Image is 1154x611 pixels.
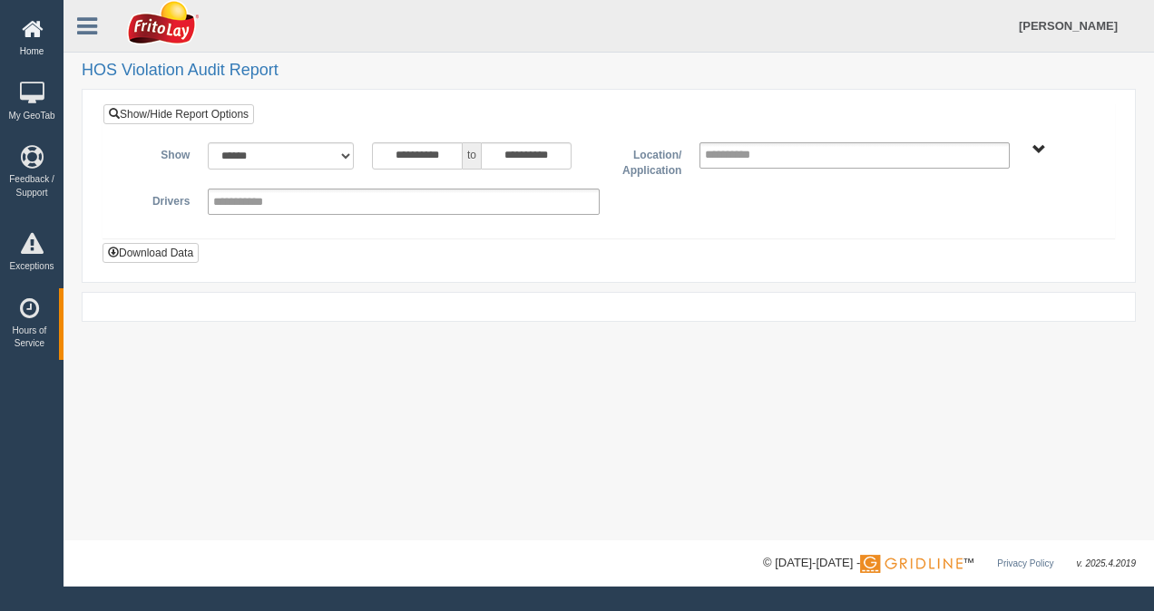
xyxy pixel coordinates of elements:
span: v. 2025.4.2019 [1077,558,1136,568]
span: to [463,142,481,170]
label: Drivers [117,189,199,210]
div: © [DATE]-[DATE] - ™ [763,554,1136,573]
a: Privacy Policy [997,558,1053,568]
img: Gridline [860,555,963,573]
label: Show [117,142,199,164]
label: Location/ Application [609,142,690,179]
button: Download Data [103,243,199,263]
a: Show/Hide Report Options [103,104,254,124]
